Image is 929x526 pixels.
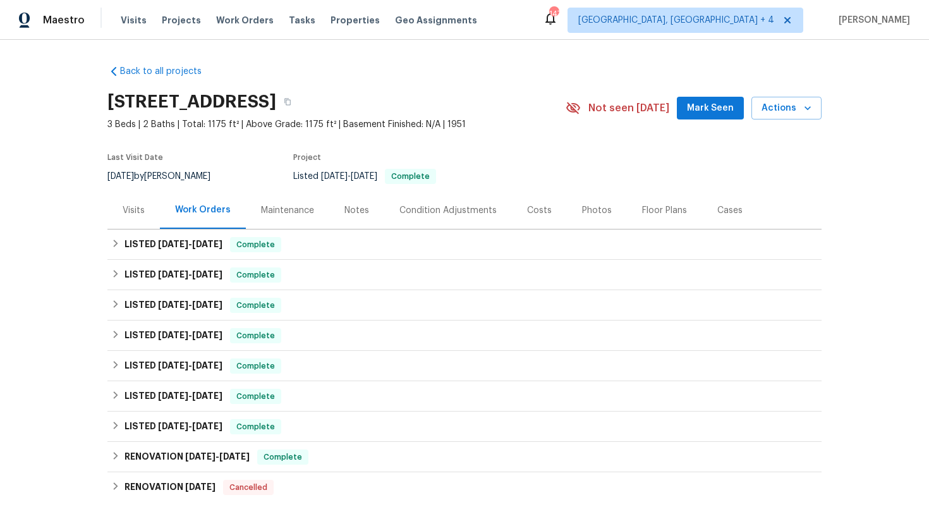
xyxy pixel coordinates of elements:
[162,14,201,27] span: Projects
[289,16,315,25] span: Tasks
[158,300,222,309] span: -
[107,154,163,161] span: Last Visit Date
[582,204,612,217] div: Photos
[158,240,222,248] span: -
[158,331,188,339] span: [DATE]
[107,260,822,290] div: LISTED [DATE]-[DATE]Complete
[107,118,566,131] span: 3 Beds | 2 Baths | Total: 1175 ft² | Above Grade: 1175 ft² | Basement Finished: N/A | 1951
[258,451,307,463] span: Complete
[231,329,280,342] span: Complete
[192,361,222,370] span: [DATE]
[762,101,811,116] span: Actions
[107,381,822,412] div: LISTED [DATE]-[DATE]Complete
[687,101,734,116] span: Mark Seen
[231,238,280,251] span: Complete
[158,361,222,370] span: -
[185,482,216,491] span: [DATE]
[578,14,774,27] span: [GEOGRAPHIC_DATA], [GEOGRAPHIC_DATA] + 4
[527,204,552,217] div: Costs
[107,472,822,503] div: RENOVATION [DATE]Cancelled
[219,452,250,461] span: [DATE]
[124,298,222,313] h6: LISTED
[231,269,280,281] span: Complete
[231,299,280,312] span: Complete
[124,419,222,434] h6: LISTED
[717,204,743,217] div: Cases
[121,14,147,27] span: Visits
[124,328,222,343] h6: LISTED
[834,14,910,27] span: [PERSON_NAME]
[185,452,250,461] span: -
[751,97,822,120] button: Actions
[192,391,222,400] span: [DATE]
[192,270,222,279] span: [DATE]
[231,360,280,372] span: Complete
[107,229,822,260] div: LISTED [DATE]-[DATE]Complete
[107,169,226,184] div: by [PERSON_NAME]
[192,331,222,339] span: [DATE]
[107,172,134,181] span: [DATE]
[293,154,321,161] span: Project
[192,300,222,309] span: [DATE]
[107,95,276,108] h2: [STREET_ADDRESS]
[158,391,222,400] span: -
[158,300,188,309] span: [DATE]
[216,14,274,27] span: Work Orders
[321,172,348,181] span: [DATE]
[124,450,250,465] h6: RENOVATION
[395,14,477,27] span: Geo Assignments
[158,361,188,370] span: [DATE]
[331,14,380,27] span: Properties
[123,204,145,217] div: Visits
[386,173,435,180] span: Complete
[158,331,222,339] span: -
[642,204,687,217] div: Floor Plans
[124,389,222,404] h6: LISTED
[276,90,299,113] button: Copy Address
[231,390,280,403] span: Complete
[107,321,822,351] div: LISTED [DATE]-[DATE]Complete
[43,14,85,27] span: Maestro
[588,102,669,114] span: Not seen [DATE]
[192,422,222,431] span: [DATE]
[175,204,231,216] div: Work Orders
[293,172,436,181] span: Listed
[344,204,369,217] div: Notes
[224,481,272,494] span: Cancelled
[185,452,216,461] span: [DATE]
[107,65,229,78] a: Back to all projects
[158,391,188,400] span: [DATE]
[351,172,377,181] span: [DATE]
[158,422,188,431] span: [DATE]
[107,412,822,442] div: LISTED [DATE]-[DATE]Complete
[107,290,822,321] div: LISTED [DATE]-[DATE]Complete
[321,172,377,181] span: -
[158,270,188,279] span: [DATE]
[399,204,497,217] div: Condition Adjustments
[158,270,222,279] span: -
[158,240,188,248] span: [DATE]
[677,97,744,120] button: Mark Seen
[124,267,222,283] h6: LISTED
[124,358,222,374] h6: LISTED
[124,480,216,495] h6: RENOVATION
[261,204,314,217] div: Maintenance
[158,422,222,431] span: -
[124,237,222,252] h6: LISTED
[192,240,222,248] span: [DATE]
[107,351,822,381] div: LISTED [DATE]-[DATE]Complete
[231,420,280,433] span: Complete
[107,442,822,472] div: RENOVATION [DATE]-[DATE]Complete
[549,8,558,20] div: 147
